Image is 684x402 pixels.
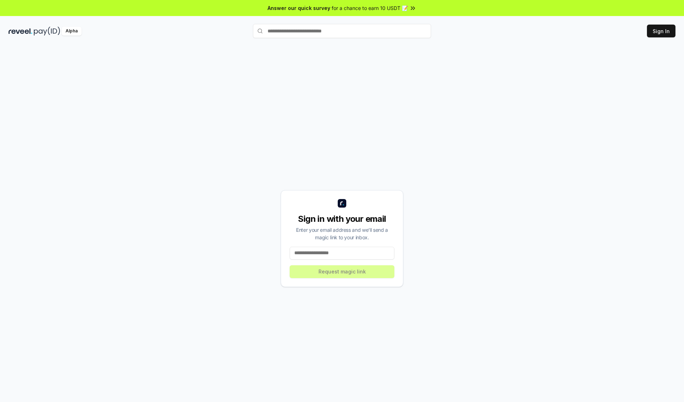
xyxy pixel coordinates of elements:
img: logo_small [338,199,346,208]
div: Sign in with your email [290,213,394,225]
span: for a chance to earn 10 USDT 📝 [332,4,408,12]
img: reveel_dark [9,27,32,36]
span: Answer our quick survey [268,4,330,12]
div: Alpha [62,27,82,36]
button: Sign In [647,25,675,37]
img: pay_id [34,27,60,36]
div: Enter your email address and we’ll send a magic link to your inbox. [290,226,394,241]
